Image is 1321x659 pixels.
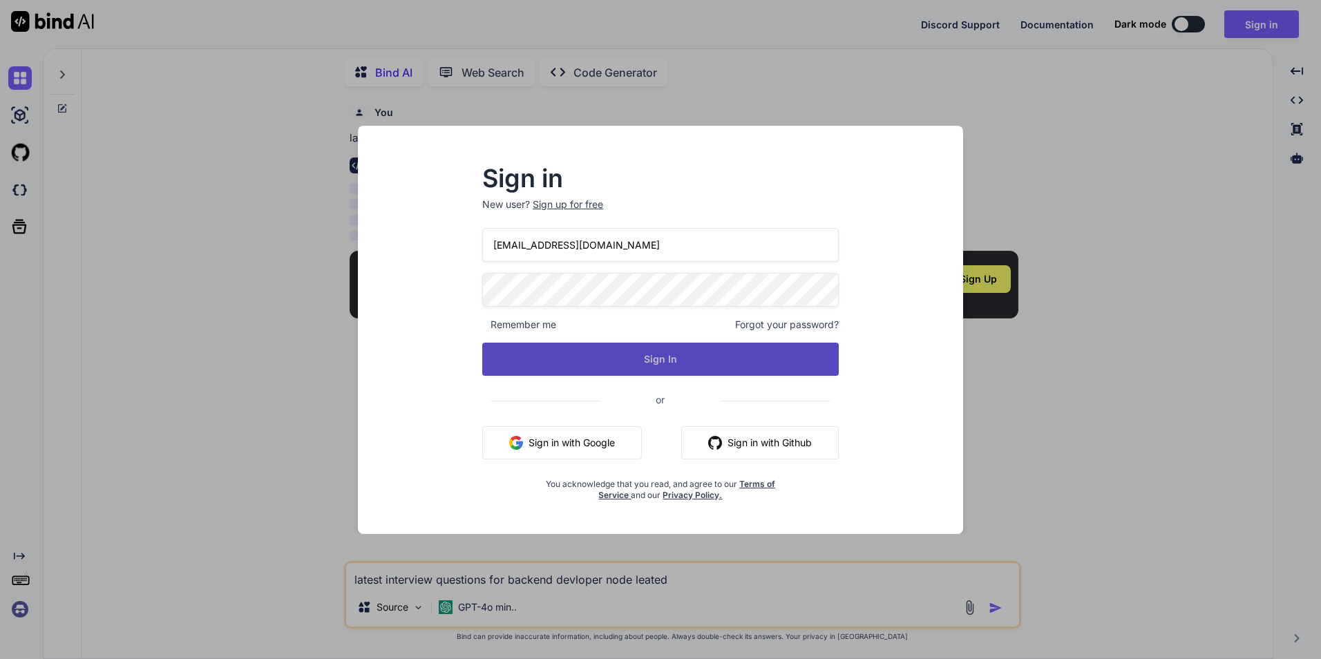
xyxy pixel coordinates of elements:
[663,490,722,500] a: Privacy Policy.
[735,318,839,332] span: Forgot your password?
[482,198,839,228] p: New user?
[598,479,775,500] a: Terms of Service
[482,426,642,459] button: Sign in with Google
[533,198,603,211] div: Sign up for free
[509,436,523,450] img: google
[542,470,779,501] div: You acknowledge that you read, and agree to our and our
[482,343,839,376] button: Sign In
[600,383,720,417] span: or
[708,436,722,450] img: github
[482,167,839,189] h2: Sign in
[482,228,839,262] input: Login or Email
[482,318,556,332] span: Remember me
[681,426,839,459] button: Sign in with Github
